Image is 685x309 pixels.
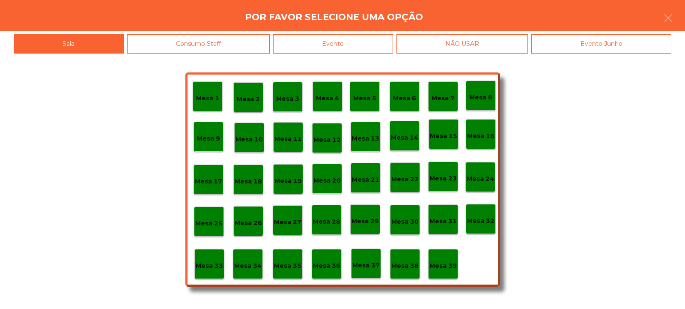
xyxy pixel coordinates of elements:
[313,135,341,145] p: Mesa 12
[313,176,341,186] p: Mesa 20
[429,261,457,271] p: Mesa 39
[391,217,419,227] p: Mesa 30
[467,216,494,226] p: Mesa 32
[430,131,457,141] p: Mesa 15
[353,93,376,103] p: Mesa 5
[391,261,419,271] p: Mesa 38
[391,133,418,143] p: Mesa 14
[237,94,260,104] p: Mesa 2
[234,261,262,271] p: Mesa 34
[274,261,301,271] p: Mesa 35
[531,34,671,54] div: Evento Junho
[127,34,270,54] div: Consumo Staff
[429,216,457,226] p: Mesa 31
[432,93,455,103] p: Mesa 7
[274,217,301,227] p: Mesa 27
[235,135,263,144] p: Mesa 10
[235,177,262,186] p: Mesa 18
[196,93,219,103] p: Mesa 1
[313,261,340,271] p: Mesa 36
[313,217,340,227] p: Mesa 28
[274,134,302,144] p: Mesa 11
[197,134,220,144] p: Mesa 9
[396,34,528,54] div: NÃO USAR
[467,174,494,184] p: Mesa 24
[352,261,380,270] p: Mesa 37
[391,174,419,184] p: Mesa 22
[195,219,223,228] p: Mesa 25
[393,93,416,103] p: Mesa 6
[14,34,124,54] div: Sala
[273,34,393,54] div: Evento
[429,174,457,183] p: Mesa 23
[316,93,339,103] p: Mesa 4
[352,175,379,185] p: Mesa 21
[274,176,302,186] p: Mesa 19
[235,218,262,228] p: Mesa 26
[469,93,492,102] p: Mesa 8
[245,11,423,24] h4: Por favor selecione uma opção
[352,134,379,144] p: Mesa 13
[195,177,222,186] p: Mesa 17
[196,261,223,271] p: Mesa 33
[467,131,494,141] p: Mesa 16
[276,94,299,104] p: Mesa 3
[351,216,379,226] p: Mesa 29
